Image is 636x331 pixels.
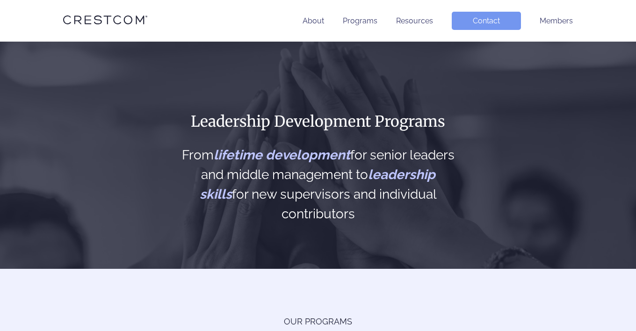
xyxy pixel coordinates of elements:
h1: Leadership Development Programs [179,112,458,131]
p: OUR PROGRAMS [75,316,561,327]
span: lifetime development [214,147,350,163]
a: Resources [396,16,433,25]
a: Programs [343,16,377,25]
a: Contact [452,12,521,30]
span: leadership skills [200,167,435,202]
h2: From for senior leaders and middle management to for new supervisors and individual contributors [179,145,458,224]
a: Members [540,16,573,25]
a: About [303,16,324,25]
